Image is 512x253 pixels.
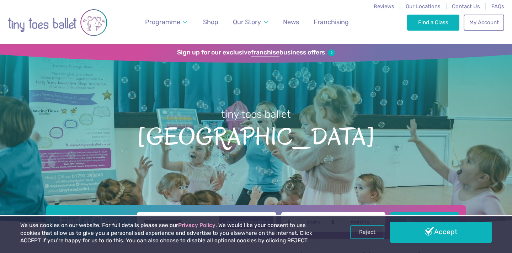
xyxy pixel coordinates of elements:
[491,3,504,10] a: FAQs
[310,14,352,30] a: Franchising
[233,18,261,26] span: Our Story
[464,15,504,30] a: My Account
[200,14,222,30] a: Shop
[283,18,299,26] span: News
[407,15,459,30] a: Find a Class
[203,18,218,26] span: Shop
[350,225,384,239] a: Reject
[53,212,132,230] h2: Find a Class
[221,108,291,120] small: tiny toes ballet
[145,18,180,26] span: Programme
[314,18,349,26] span: Franchising
[177,49,335,57] a: Sign up for our exclusivefranchisebusiness offers
[12,121,500,150] span: [GEOGRAPHIC_DATA]
[251,49,279,57] strong: franchise
[406,3,441,10] a: Our Locations
[142,14,191,30] a: Programme
[374,3,394,10] a: Reviews
[280,14,302,30] a: News
[230,14,272,30] a: Our Story
[20,222,327,245] p: We use cookies on our website. For full details please see our . We would like your consent to us...
[452,3,480,10] a: Contact Us
[390,212,459,232] button: Find Classes
[178,222,215,228] a: Privacy Policy
[390,222,492,242] a: Accept
[8,5,107,41] img: tiny toes ballet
